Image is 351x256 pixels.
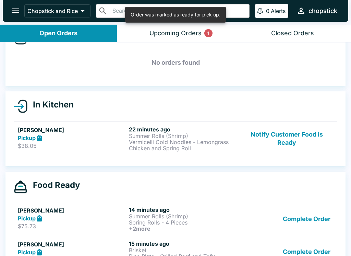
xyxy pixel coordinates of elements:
h4: In Kitchen [27,100,74,110]
button: Notify Customer Food is Ready [240,126,333,151]
div: Open Orders [39,29,77,37]
button: open drawer [7,2,24,20]
a: [PERSON_NAME]Pickup$38.0522 minutes agoSummer Rolls (Shrimp)Vermicelli Cold Noodles - Lemongrass ... [14,121,337,155]
p: 0 [266,8,269,14]
h6: 14 minutes ago [129,206,237,213]
p: Chopstick and Rice [27,8,78,14]
p: Vermicelli Cold Noodles - Lemongrass Chicken and Spring Roll [129,139,237,151]
p: 1 [207,30,209,37]
strong: Pickup [18,135,36,141]
h6: 22 minutes ago [129,126,237,133]
p: Brisket [129,247,237,253]
p: $38.05 [18,142,126,149]
h5: [PERSON_NAME] [18,206,126,215]
button: chopstick [294,3,340,18]
p: $75.73 [18,223,126,230]
div: Closed Orders [271,29,314,37]
a: [PERSON_NAME]Pickup$75.7314 minutes agoSummer Rolls (Shrimp)Spring Rolls - 4 Pieces+2moreComplete... [14,202,337,236]
strong: Pickup [18,215,36,222]
strong: Pickup [18,249,36,256]
div: Order was marked as ready for pick up. [131,9,220,21]
h5: [PERSON_NAME] [18,126,126,134]
div: Upcoming Orders [149,29,202,37]
div: chopstick [308,7,337,15]
button: Complete Order [280,206,333,232]
p: Alerts [271,8,286,14]
h4: Food Ready [27,180,80,190]
input: Search orders by name or phone number [110,6,246,16]
p: Summer Rolls (Shrimp) [129,133,237,139]
h5: No orders found [14,50,337,75]
p: Summer Rolls (Shrimp) [129,213,237,219]
h5: [PERSON_NAME] [18,240,126,248]
p: Spring Rolls - 4 Pieces [129,219,237,226]
h6: + 2 more [129,226,237,232]
h6: 15 minutes ago [129,240,237,247]
button: Chopstick and Rice [24,4,90,17]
